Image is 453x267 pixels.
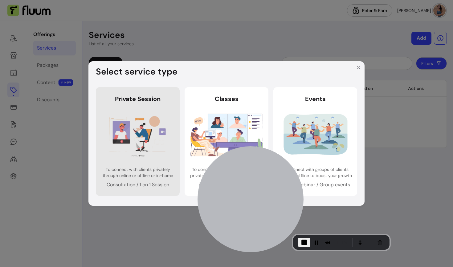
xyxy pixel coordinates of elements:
header: Select service type [88,61,365,82]
p: Consultation / 1 on 1 Session [101,181,175,188]
img: Classes [190,111,263,159]
p: To connect with group of clients or private clients with recurring session [190,166,263,179]
p: To connect with groups of clients online or offline to boost your growth [278,166,352,179]
button: Close [353,63,363,72]
a: EventsTo connect with groups of clients online or offline to boost your growthOnline Webinar / Gr... [273,87,357,196]
a: ClassesTo connect with group of clients or private clients with recurring sessionRecurring Group ... [185,87,268,196]
p: Online Webinar / Group events [278,181,352,188]
header: Events [278,95,352,103]
p: Recurring Group Classes [190,181,263,188]
a: Private SessionTo connect with clients privately through online or offline or in-homeConsultation... [96,87,180,196]
p: To connect with clients privately through online or offline or in-home [101,166,175,179]
header: Private Session [101,95,175,103]
img: Events [279,111,352,159]
img: Private Session [102,111,174,159]
header: Classes [190,95,263,103]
